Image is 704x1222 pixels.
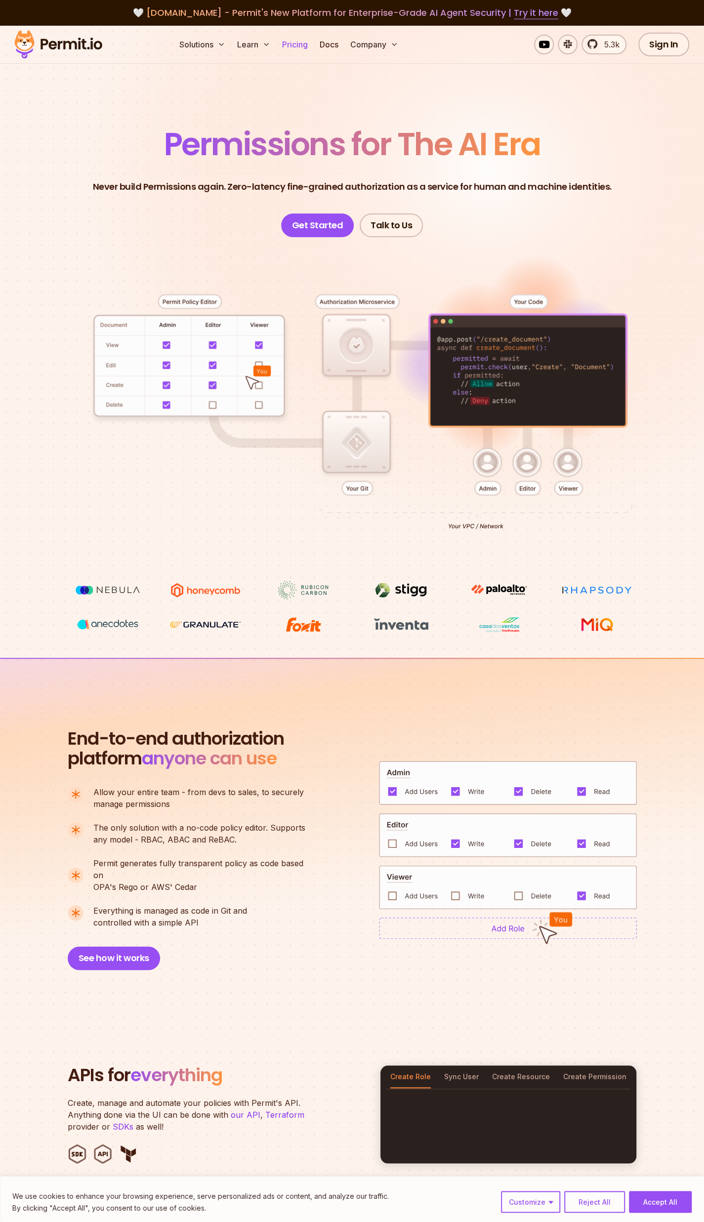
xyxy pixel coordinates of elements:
[93,905,247,928] p: controlled with a simple API
[233,35,274,54] button: Learn
[514,6,558,19] a: Try it here
[598,39,620,50] span: 5.3k
[164,122,540,166] span: Permissions for The AI Era
[278,35,312,54] a: Pricing
[93,905,247,917] span: Everything is managed as code in Git and
[564,1191,625,1213] button: Reject All
[168,615,243,634] img: Granulate
[265,1109,304,1119] a: Terraform
[581,35,626,54] a: 5.3k
[346,35,402,54] button: Company
[462,581,536,598] img: paloalto
[146,6,558,19] span: [DOMAIN_NAME] - Permit's New Platform for Enterprise-Grade AI Agent Security |
[168,581,243,599] img: Honeycomb
[501,1191,560,1213] button: Customize
[93,857,314,881] span: Permit generates fully transparent policy as code based on
[316,35,342,54] a: Docs
[560,581,634,599] img: Rhapsody Health
[390,1065,431,1088] button: Create Role
[24,6,680,20] div: 🤍 🤍
[12,1202,389,1214] p: By clicking "Accept All", you consent to our use of cookies.
[175,35,229,54] button: Solutions
[444,1065,479,1088] button: Sync User
[68,729,284,768] h2: platform
[71,581,145,599] img: Nebula
[231,1109,260,1119] a: our API
[93,822,305,834] span: The only solution with a no-code policy editor. Supports
[93,786,304,810] p: manage permissions
[68,729,284,749] span: End-to-end authorization
[266,581,340,599] img: Rubicon
[364,615,438,633] img: inventa
[360,213,423,237] a: Talk to Us
[281,213,354,237] a: Get Started
[629,1191,692,1213] button: Accept All
[563,1065,626,1088] button: Create Permission
[130,1062,222,1087] span: everything
[266,615,340,634] img: Foxit
[68,946,160,970] button: See how it works
[68,1096,315,1132] p: Create, manage and automate your policies with Permit's API. Anything done via the UI can be done...
[10,28,107,61] img: Permit logo
[142,746,277,771] span: anyone can use
[364,581,438,599] img: Stigg
[492,1065,550,1088] button: Create Resource
[93,786,304,798] span: Allow your entire team - from devs to sales, to securely
[93,180,612,194] p: Never build Permissions again. Zero-latency fine-grained authorization as a service for human and...
[462,615,536,634] img: Casa dos Ventos
[113,1121,133,1131] a: SDKs
[93,857,314,893] p: OPA's Rego or AWS' Cedar
[71,615,145,633] img: vega
[563,616,630,633] img: MIQ
[12,1190,389,1202] p: We use cookies to enhance your browsing experience, serve personalized ads or content, and analyz...
[638,33,689,56] a: Sign In
[93,822,305,845] p: any model - RBAC, ABAC and ReBAC.
[68,1065,368,1085] h2: APIs for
